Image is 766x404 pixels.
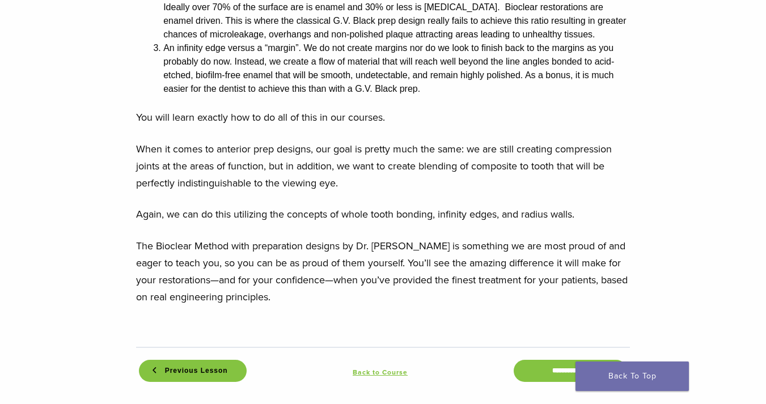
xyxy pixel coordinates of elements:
[327,365,434,379] a: Back to Course
[136,206,630,223] p: Again, we can do this utilizing the concepts of whole tooth bonding, infinity edges, and radius w...
[163,41,630,96] li: An infinity edge versus a “margin”. We do not create margins nor do we look to finish back to the...
[136,237,630,305] p: The Bioclear Method with preparation designs by Dr. [PERSON_NAME] is something we are most proud ...
[158,367,235,375] span: Previous Lesson
[575,362,689,391] a: Back To Top
[136,141,630,192] p: When it comes to anterior prep designs, our goal is pretty much the same: we are still creating c...
[136,109,630,126] p: You will learn exactly how to do all of this in our courses.
[139,360,247,382] a: Previous Lesson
